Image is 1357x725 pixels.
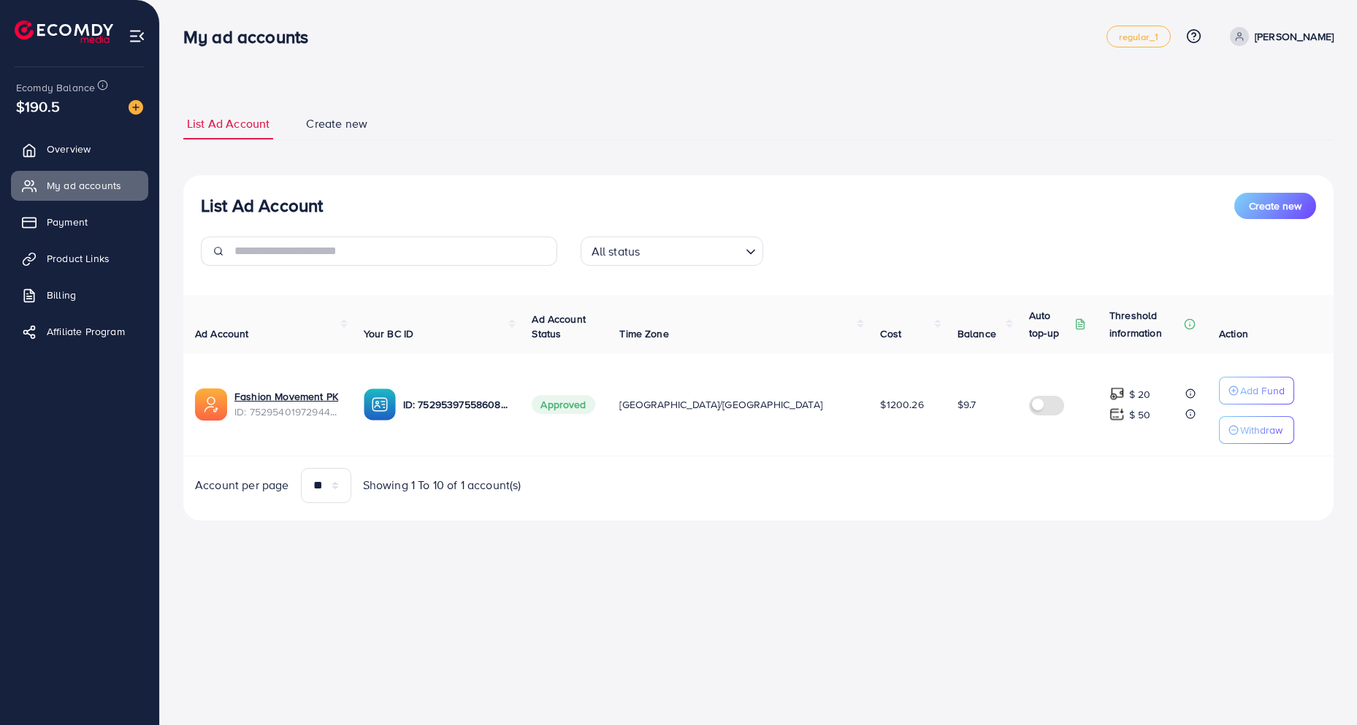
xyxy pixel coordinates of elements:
[957,397,976,412] span: $9.7
[1240,382,1285,399] p: Add Fund
[11,171,148,200] a: My ad accounts
[1109,386,1125,402] img: top-up amount
[880,326,901,341] span: Cost
[532,312,586,341] span: Ad Account Status
[47,251,110,266] span: Product Links
[1106,26,1170,47] a: regular_1
[306,115,367,132] span: Create new
[1219,377,1294,404] button: Add Fund
[1249,199,1301,213] span: Create new
[1129,385,1151,403] p: $ 20
[15,20,113,43] img: logo
[1109,407,1125,422] img: top-up amount
[619,397,822,412] span: [GEOGRAPHIC_DATA]/[GEOGRAPHIC_DATA]
[234,404,340,419] span: ID: 7529540197294407681
[129,100,143,115] img: image
[1219,416,1294,444] button: Withdraw
[589,241,643,262] span: All status
[47,288,76,302] span: Billing
[47,178,121,193] span: My ad accounts
[403,396,509,413] p: ID: 7529539755860836369
[880,397,923,412] span: $1200.26
[47,142,91,156] span: Overview
[363,477,521,494] span: Showing 1 To 10 of 1 account(s)
[957,326,996,341] span: Balance
[1219,326,1248,341] span: Action
[1109,307,1181,342] p: Threshold information
[1240,421,1283,439] p: Withdraw
[619,326,668,341] span: Time Zone
[644,238,739,262] input: Search for option
[1029,307,1071,342] p: Auto top-up
[532,395,595,414] span: Approved
[1234,193,1316,219] button: Create new
[129,28,145,45] img: menu
[16,80,95,95] span: Ecomdy Balance
[1255,28,1334,45] p: [PERSON_NAME]
[47,324,125,339] span: Affiliate Program
[195,477,289,494] span: Account per page
[364,326,414,341] span: Your BC ID
[187,115,270,132] span: List Ad Account
[195,326,249,341] span: Ad Account
[581,237,763,266] div: Search for option
[183,26,320,47] h3: My ad accounts
[195,388,227,421] img: ic-ads-acc.e4c84228.svg
[234,389,340,404] a: Fashion Movement PK
[1295,659,1346,714] iframe: Chat
[47,215,88,229] span: Payment
[364,388,396,421] img: ic-ba-acc.ded83a64.svg
[1129,406,1151,423] p: $ 50
[11,280,148,310] a: Billing
[11,207,148,237] a: Payment
[11,134,148,164] a: Overview
[1224,27,1334,46] a: [PERSON_NAME]
[11,317,148,346] a: Affiliate Program
[16,96,60,117] span: $190.5
[201,195,323,216] h3: List Ad Account
[234,389,340,419] div: <span class='underline'>Fashion Movement PK</span></br>7529540197294407681
[11,244,148,273] a: Product Links
[1119,32,1158,42] span: regular_1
